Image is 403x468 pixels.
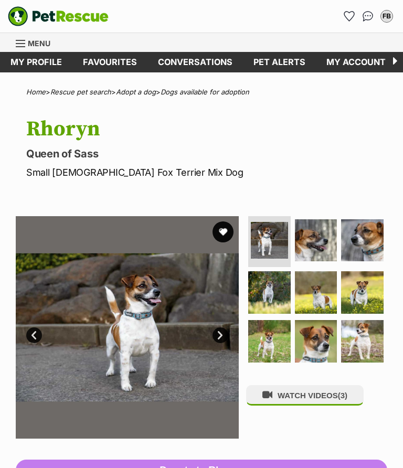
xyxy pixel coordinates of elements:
div: FB [381,11,392,22]
img: Photo of Rhoryn [295,320,337,363]
img: Photo of Rhoryn [341,219,384,262]
a: Menu [16,33,58,52]
p: Small [DEMOGRAPHIC_DATA] Fox Terrier Mix Dog [26,165,387,179]
img: Photo of Rhoryn [248,320,291,363]
span: Menu [28,39,50,48]
img: logo-e224e6f780fb5917bec1dbf3a21bbac754714ae5b6737aabdf751b685950b380.svg [8,6,109,26]
a: conversations [147,52,243,72]
img: Photo of Rhoryn [341,320,384,363]
img: Photo of Rhoryn [341,271,384,314]
a: Prev [26,327,42,343]
p: Queen of Sass [26,146,387,161]
a: My account [316,52,396,72]
a: Conversations [359,8,376,25]
img: Photo of Rhoryn [248,271,291,314]
button: favourite [213,221,234,242]
a: Pet alerts [243,52,316,72]
img: chat-41dd97257d64d25036548639549fe6c8038ab92f7586957e7f3b1b290dea8141.svg [363,11,374,22]
h1: Rhoryn [26,117,387,141]
button: WATCH VIDEOS(3) [246,385,364,406]
a: Rescue pet search [50,88,111,96]
a: Adopt a dog [116,88,156,96]
img: Photo of Rhoryn [16,216,239,439]
ul: Account quick links [341,8,395,25]
a: PetRescue [8,6,109,26]
a: Favourites [341,8,357,25]
a: Home [26,88,46,96]
span: (3) [338,391,347,400]
img: Photo of Rhoryn [251,222,288,259]
img: Photo of Rhoryn [295,219,337,262]
button: My account [378,8,395,25]
a: Dogs available for adoption [161,88,249,96]
img: Photo of Rhoryn [295,271,337,314]
a: Next [213,327,228,343]
a: Favourites [72,52,147,72]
